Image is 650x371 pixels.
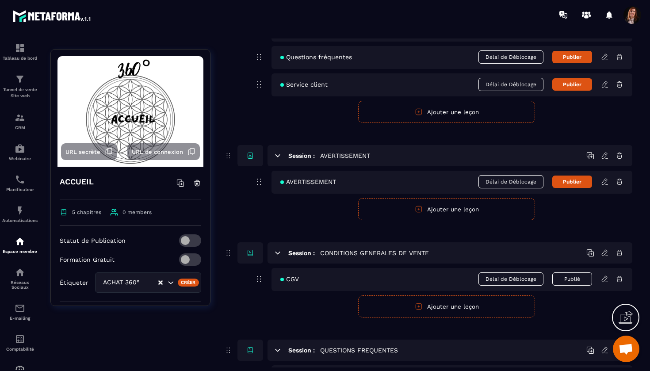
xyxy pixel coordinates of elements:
[132,149,183,155] span: URL de connexion
[141,278,157,287] input: Search for option
[72,209,101,215] span: 5 chapitres
[288,152,315,159] h6: Session :
[552,51,592,63] button: Publier
[127,143,200,160] button: URL de connexion
[57,56,203,167] img: background
[2,260,38,296] a: social-networksocial-networkRéseaux Sociaux
[15,143,25,154] img: automations
[101,278,141,287] span: ACHAT 360°
[280,275,299,283] span: CGV
[65,149,100,155] span: URL secrète
[613,336,639,362] div: Ouvrir le chat
[2,316,38,321] p: E-mailing
[61,143,117,160] button: URL secrète
[2,229,38,260] a: automationsautomationsEspace membre
[2,87,38,99] p: Tunnel de vente Site web
[552,176,592,188] button: Publier
[478,175,543,188] span: Délai de Déblocage
[60,279,88,286] p: Étiqueter
[2,56,38,61] p: Tableau de bord
[552,78,592,91] button: Publier
[2,168,38,199] a: schedulerschedulerPlanificateur
[2,249,38,254] p: Espace membre
[2,125,38,130] p: CRM
[2,347,38,352] p: Comptabilité
[2,280,38,290] p: Réseaux Sociaux
[478,50,543,64] span: Délai de Déblocage
[2,156,38,161] p: Webinaire
[320,151,370,160] h5: AVERTISSEMENT
[178,279,199,287] div: Créer
[15,236,25,247] img: automations
[280,54,352,61] span: Questions fréquentes
[15,43,25,54] img: formation
[2,137,38,168] a: automationsautomationsWebinaire
[2,67,38,106] a: formationformationTunnel de vente Site web
[15,303,25,314] img: email
[2,327,38,358] a: accountantaccountantComptabilité
[122,209,152,215] span: 0 members
[2,36,38,67] a: formationformationTableau de bord
[288,249,315,256] h6: Session :
[95,272,201,293] div: Search for option
[358,101,535,123] button: Ajouter une leçon
[288,347,315,354] h6: Session :
[15,267,25,278] img: social-network
[478,78,543,91] span: Délai de Déblocage
[60,176,94,188] h4: ACCUEIL
[358,295,535,317] button: Ajouter une leçon
[15,334,25,344] img: accountant
[552,272,592,286] button: Publié
[15,205,25,216] img: automations
[158,279,163,286] button: Clear Selected
[15,112,25,123] img: formation
[280,178,336,185] span: AVERTISSEMENT
[358,198,535,220] button: Ajouter une leçon
[2,296,38,327] a: emailemailE-mailing
[320,249,429,257] h5: CONDITIONS GENERALES DE VENTE
[320,346,398,355] h5: QUESTIONS FREQUENTES
[2,199,38,229] a: automationsautomationsAutomatisations
[60,256,115,263] p: Formation Gratuit
[2,187,38,192] p: Planificateur
[12,8,92,24] img: logo
[60,237,126,244] p: Statut de Publication
[478,272,543,286] span: Délai de Déblocage
[2,218,38,223] p: Automatisations
[15,174,25,185] img: scheduler
[2,106,38,137] a: formationformationCRM
[280,81,328,88] span: Service client
[15,74,25,84] img: formation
